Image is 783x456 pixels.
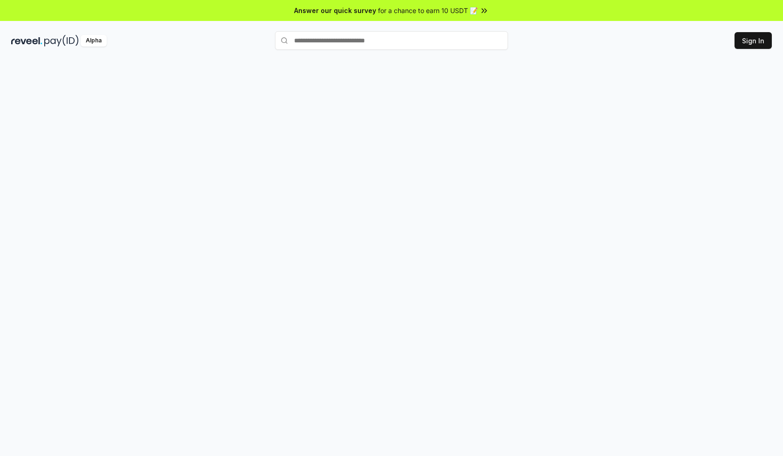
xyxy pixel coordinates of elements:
[378,6,478,15] span: for a chance to earn 10 USDT 📝
[735,32,772,49] button: Sign In
[294,6,376,15] span: Answer our quick survey
[81,35,107,47] div: Alpha
[44,35,79,47] img: pay_id
[11,35,42,47] img: reveel_dark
